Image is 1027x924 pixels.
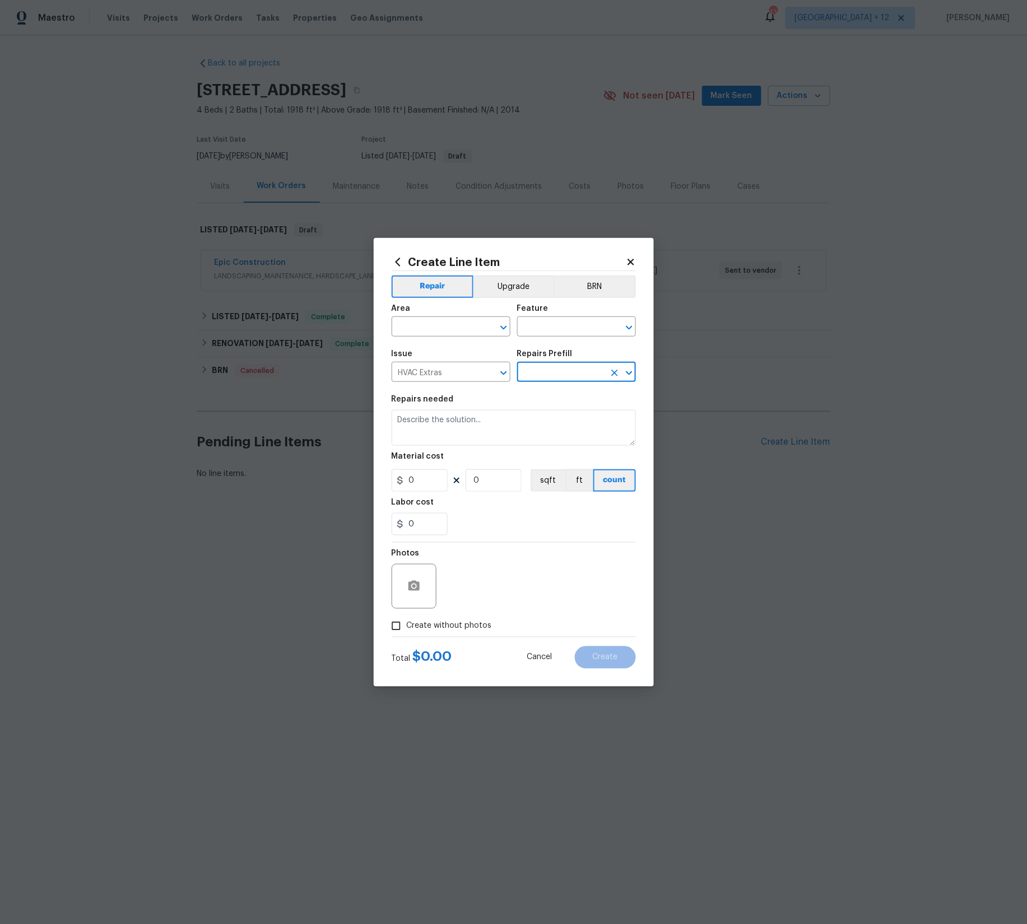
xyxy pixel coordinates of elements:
[392,305,411,312] h5: Area
[392,452,444,460] h5: Material cost
[565,469,593,492] button: ft
[621,365,637,381] button: Open
[392,395,454,403] h5: Repairs needed
[527,653,552,661] span: Cancel
[517,350,573,358] h5: Repairs Prefill
[392,498,434,506] h5: Labor cost
[413,650,452,663] span: $ 0.00
[407,620,492,632] span: Create without photos
[392,256,626,268] h2: Create Line Item
[621,320,637,335] button: Open
[496,365,512,381] button: Open
[593,653,618,661] span: Create
[392,549,420,557] h5: Photos
[392,350,413,358] h5: Issue
[392,651,452,664] div: Total
[575,646,636,669] button: Create
[554,276,636,298] button: BRN
[392,276,474,298] button: Repair
[473,276,554,298] button: Upgrade
[496,320,512,335] button: Open
[517,305,549,312] h5: Feature
[607,365,622,381] button: Clear
[593,469,636,492] button: count
[509,646,570,669] button: Cancel
[531,469,565,492] button: sqft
